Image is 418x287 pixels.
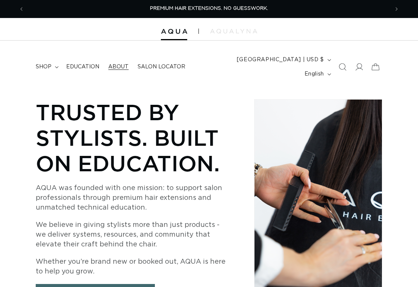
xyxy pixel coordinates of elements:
[36,63,51,70] span: shop
[388,2,405,16] button: Next announcement
[232,53,334,67] button: [GEOGRAPHIC_DATA] | USD $
[31,59,62,75] summary: shop
[66,63,99,70] span: Education
[36,183,230,213] p: AQUA was founded with one mission: to support salon professionals through premium hair extensions...
[36,99,230,176] p: Trusted by Stylists. Built on Education.
[304,70,324,78] span: English
[108,63,129,70] span: About
[161,29,187,34] img: Aqua Hair Extensions
[62,59,104,75] a: Education
[334,59,351,75] summary: Search
[104,59,133,75] a: About
[300,67,334,81] button: English
[150,6,268,11] span: PREMIUM HAIR EXTENSIONS. NO GUESSWORK.
[13,2,30,16] button: Previous announcement
[138,63,185,70] span: Salon Locator
[210,29,257,33] img: aqualyna.com
[133,59,190,75] a: Salon Locator
[237,56,324,64] span: [GEOGRAPHIC_DATA] | USD $
[36,220,230,249] p: We believe in giving stylists more than just products - we deliver systems, resources, and commun...
[36,257,230,276] p: Whether you’re brand new or booked out, AQUA is here to help you grow.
